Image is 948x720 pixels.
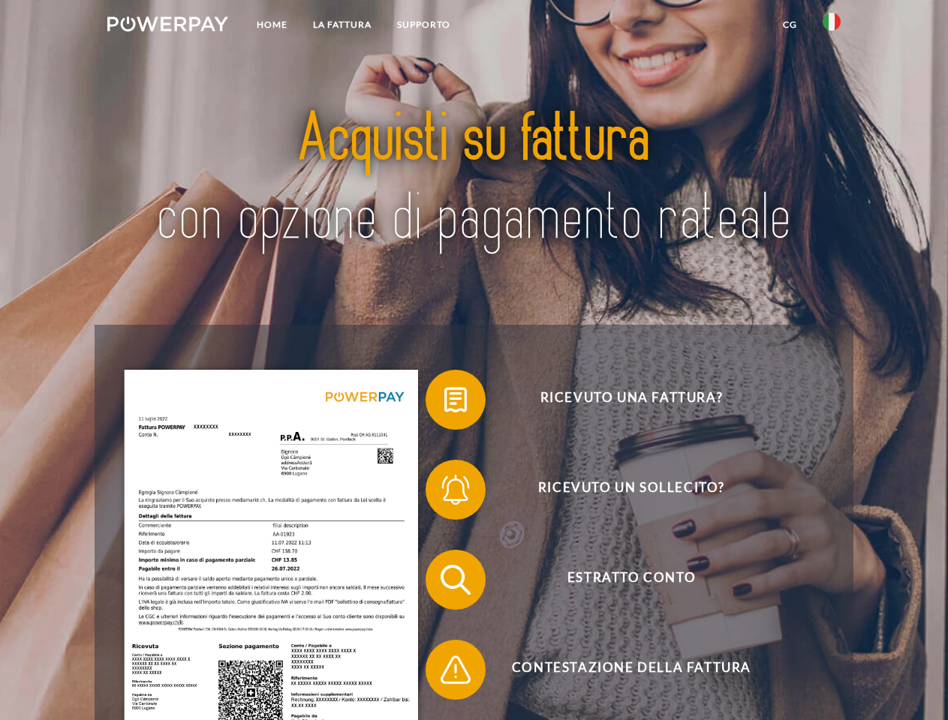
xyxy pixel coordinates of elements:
[770,11,810,38] a: CG
[426,640,816,700] button: Contestazione della fattura
[437,471,474,508] img: qb_bell.svg
[437,651,474,688] img: qb_warning.svg
[447,550,815,610] span: Estratto conto
[107,16,228,31] img: logo-powerpay-white.svg
[437,381,474,418] img: qb_bill.svg
[823,13,841,31] img: it
[300,11,384,38] a: LA FATTURA
[143,72,805,287] img: title-powerpay_it.svg
[426,460,816,520] button: Ricevuto un sollecito?
[447,370,815,430] span: Ricevuto una fattura?
[437,561,474,598] img: qb_search.svg
[426,550,816,610] button: Estratto conto
[384,11,463,38] a: Supporto
[426,370,816,430] button: Ricevuto una fattura?
[447,640,815,700] span: Contestazione della fattura
[244,11,300,38] a: Home
[447,460,815,520] span: Ricevuto un sollecito?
